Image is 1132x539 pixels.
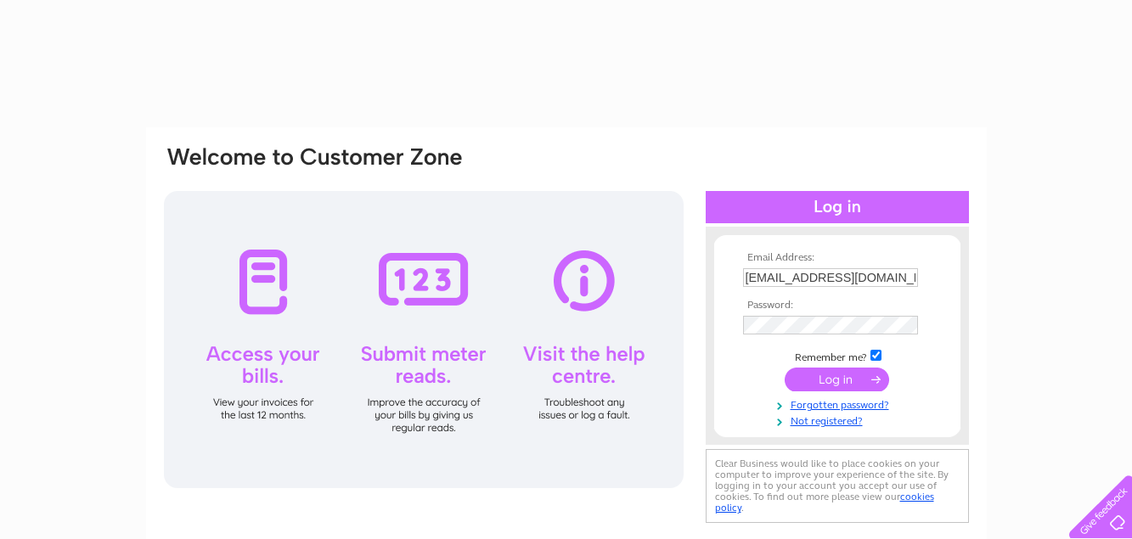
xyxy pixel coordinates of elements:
[743,396,936,412] a: Forgotten password?
[743,412,936,428] a: Not registered?
[739,300,936,312] th: Password:
[715,491,934,514] a: cookies policy
[739,347,936,364] td: Remember me?
[739,252,936,264] th: Email Address:
[785,368,889,391] input: Submit
[706,449,969,523] div: Clear Business would like to place cookies on your computer to improve your experience of the sit...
